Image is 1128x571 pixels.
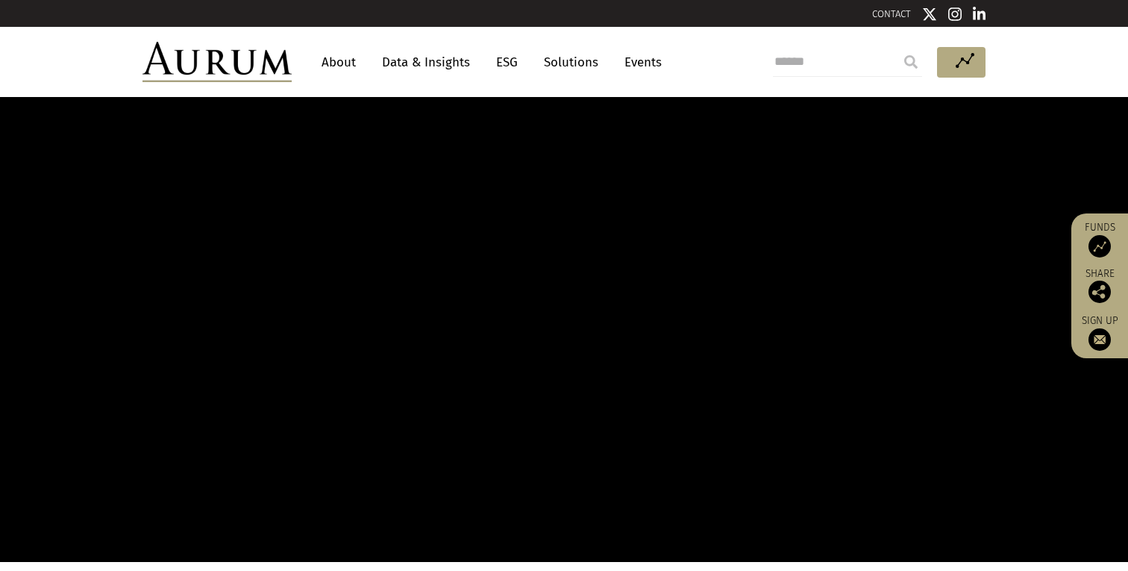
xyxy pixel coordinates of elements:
input: Submit [896,47,926,77]
img: Aurum [142,42,292,82]
a: Sign up [1079,314,1121,351]
img: Share this post [1088,281,1111,303]
div: Share [1079,269,1121,303]
a: Events [617,49,662,76]
img: Linkedin icon [973,7,986,22]
a: ESG [489,49,525,76]
a: Funds [1079,221,1121,258]
a: Data & Insights [375,49,477,76]
img: Sign up to our newsletter [1088,328,1111,351]
a: About [314,49,363,76]
img: Twitter icon [922,7,937,22]
img: Access Funds [1088,235,1111,258]
a: Solutions [536,49,606,76]
img: Instagram icon [948,7,962,22]
a: CONTACT [872,8,911,19]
